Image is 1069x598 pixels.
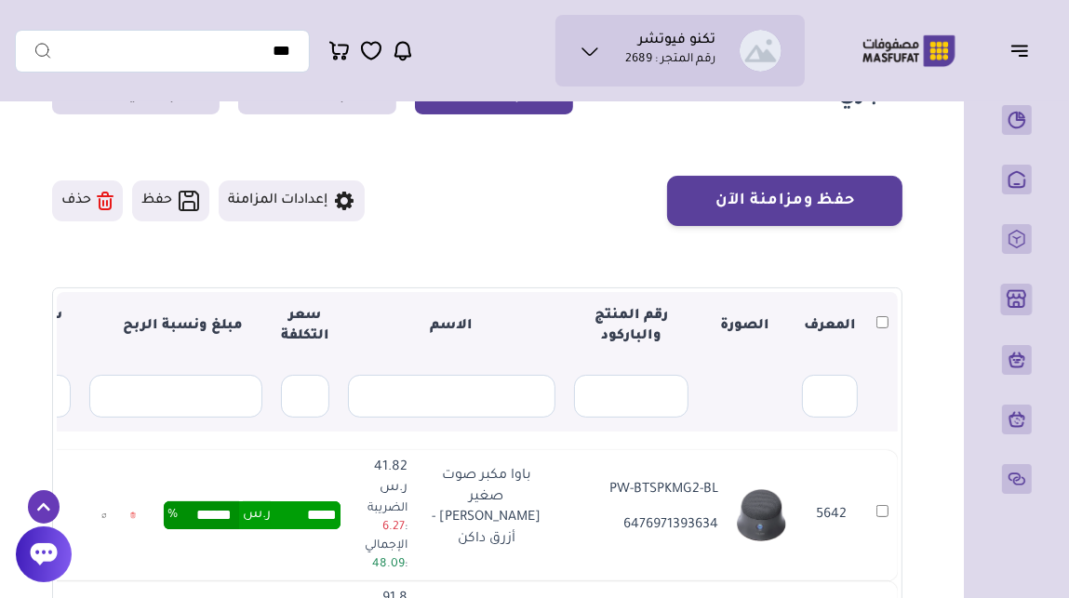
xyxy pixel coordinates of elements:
p: 41.82 ر.س [359,458,408,499]
strong: الاسم [430,319,473,334]
strong: الصورة [721,319,770,334]
p: 6476971393634 [566,515,718,536]
p: PW-BTSPKMG2-BL [566,480,718,500]
p: الإجمالي : [359,537,408,574]
strong: سعر التكلفة [281,309,329,344]
td: 5642 [795,450,867,581]
button: حفظ ومزامنة الآن [667,176,902,226]
strong: مبلغ ونسبة الربح [109,319,244,334]
span: % [167,501,178,529]
button: حذف [52,180,123,221]
img: تكنو فيوتشر [740,30,782,72]
strong: رقم المنتج والباركود [595,309,668,344]
span: ر.س [243,501,271,529]
img: 2025-07-15-687675b7d85f7.png [737,489,786,540]
strong: المعرف [804,319,857,334]
p: رقم المتجر : 2689 [625,51,715,70]
p: باوا مكبر صوت صغير [PERSON_NAME] - أزرق داكن [426,466,547,550]
span: 6.27 [382,521,405,534]
img: Logo [849,33,969,69]
span: 48.09 [372,558,405,571]
button: إعدادات المزامنة [219,180,365,221]
button: حفظ [132,180,209,221]
h1: تكنو فيوتشر [638,33,715,51]
p: الضريبة : [359,499,408,537]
